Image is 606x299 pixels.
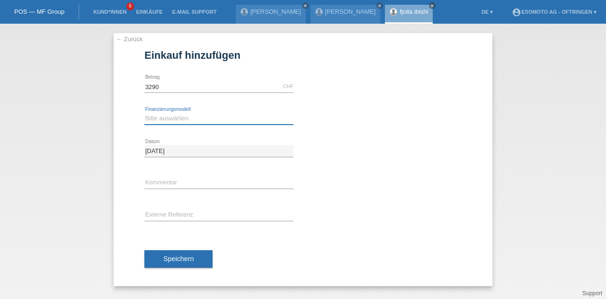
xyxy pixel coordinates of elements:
a: ← Zurück [116,36,143,43]
a: [PERSON_NAME] [325,8,376,15]
a: close [429,2,436,9]
span: 6 [126,2,134,10]
a: Support [582,290,602,297]
a: E-Mail Support [168,9,222,15]
i: account_circle [512,8,521,17]
a: close [376,2,383,9]
span: Speichern [163,255,194,263]
button: Speichern [144,250,213,268]
a: fjolla ibishi [400,8,428,15]
a: POS — MF Group [14,8,64,15]
a: Einkäufe [131,9,167,15]
h1: Einkauf hinzufügen [144,49,462,61]
a: Kund*innen [89,9,131,15]
a: DE ▾ [477,9,498,15]
a: close [302,2,309,9]
i: close [430,3,435,8]
a: [PERSON_NAME] [250,8,301,15]
i: close [303,3,308,8]
i: close [377,3,382,8]
a: account_circleEsomoto AG - Oftringen ▾ [507,9,601,15]
div: CHF [283,83,294,89]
